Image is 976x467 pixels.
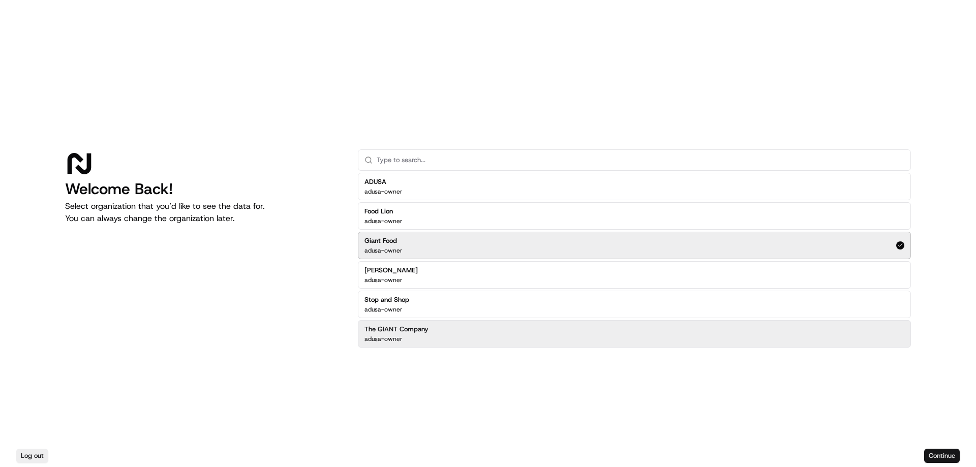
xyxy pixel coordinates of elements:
[16,449,48,463] button: Log out
[364,335,403,343] p: adusa-owner
[364,188,403,196] p: adusa-owner
[364,295,409,304] h2: Stop and Shop
[364,246,403,255] p: adusa-owner
[358,171,911,350] div: Suggestions
[364,236,403,245] h2: Giant Food
[364,177,403,186] h2: ADUSA
[65,200,342,225] p: Select organization that you’d like to see the data for. You can always change the organization l...
[364,305,403,314] p: adusa-owner
[364,276,403,284] p: adusa-owner
[364,325,429,334] h2: The GIANT Company
[364,217,403,225] p: adusa-owner
[924,449,960,463] button: Continue
[364,266,418,275] h2: [PERSON_NAME]
[364,207,403,216] h2: Food Lion
[65,180,342,198] h1: Welcome Back!
[377,150,904,170] input: Type to search...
